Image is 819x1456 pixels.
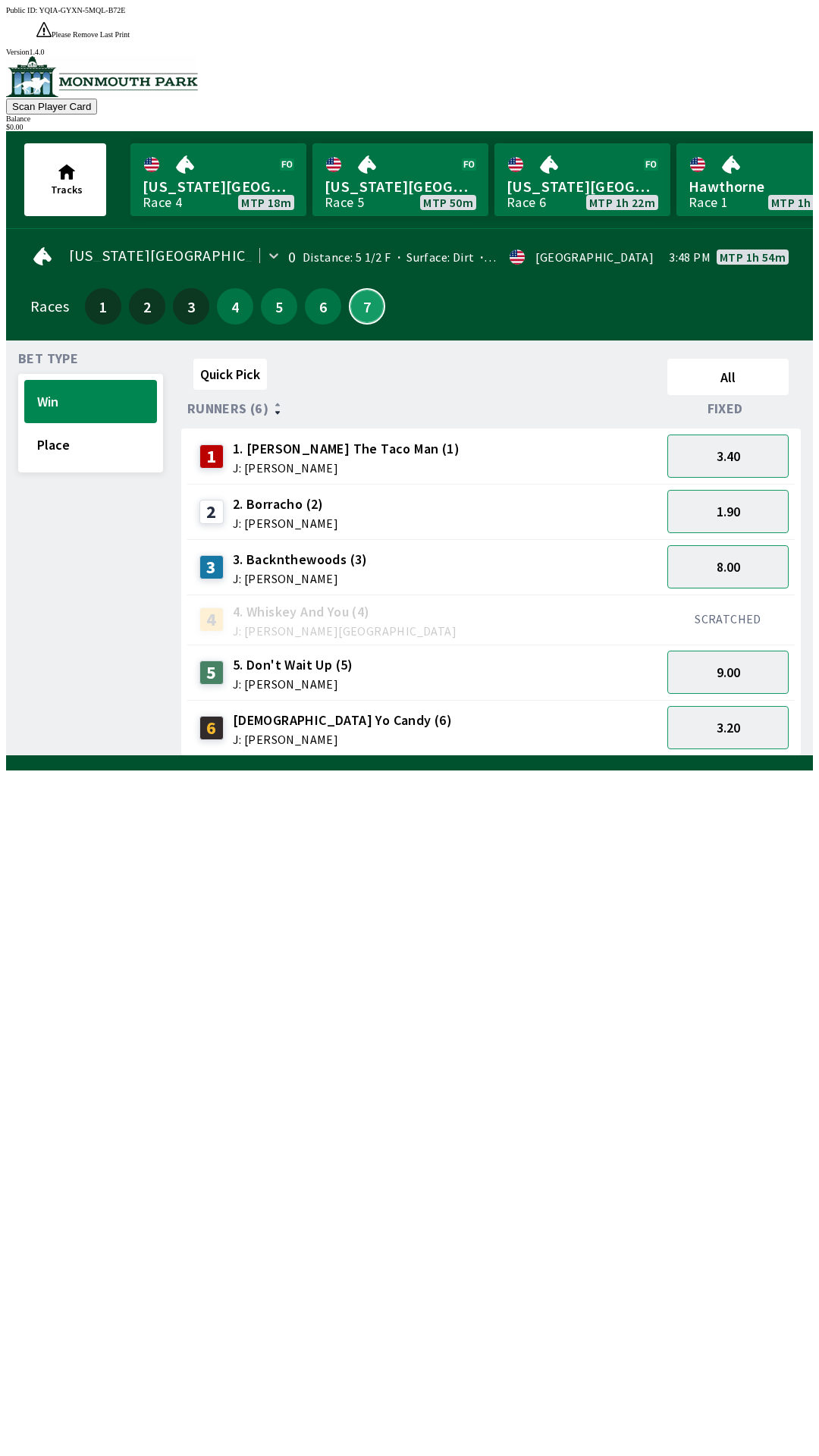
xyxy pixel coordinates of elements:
span: 3.20 [717,719,740,736]
span: Runners (6) [187,403,268,415]
span: 5 [265,301,293,312]
span: 2. Borracho (2) [233,494,338,514]
div: Balance [6,115,813,123]
span: Please Remove Last Print [52,30,130,39]
span: 4. Whiskey And You (4) [233,602,457,622]
a: [US_STATE][GEOGRAPHIC_DATA]Race 5MTP 50m [312,143,488,216]
span: Surface: Dirt [391,249,475,265]
div: Runners (6) [187,401,661,416]
span: [US_STATE][GEOGRAPHIC_DATA] [507,177,658,196]
div: Race 4 [143,196,182,209]
div: Race 1 [689,196,728,209]
span: J: [PERSON_NAME] [233,573,368,585]
span: 3. Backnthewoods (3) [233,550,368,570]
span: [US_STATE][GEOGRAPHIC_DATA] [69,249,296,262]
div: 1 [199,444,224,469]
span: J: [PERSON_NAME] [233,462,460,474]
span: 1.90 [717,503,740,520]
span: 3.40 [717,447,740,465]
div: Races [30,300,69,312]
div: 3 [199,555,224,579]
span: Fixed [708,403,743,415]
div: 4 [199,607,224,632]
span: 5. Don't Wait Up (5) [233,655,353,675]
span: YQIA-GYXN-5MQL-B72E [39,6,126,14]
span: 8.00 [717,558,740,576]
span: 3 [177,301,206,312]
span: Track Condition: Fast [474,249,605,265]
span: J: [PERSON_NAME] [233,678,353,690]
button: 5 [261,288,297,325]
a: [US_STATE][GEOGRAPHIC_DATA]Race 6MTP 1h 22m [494,143,670,216]
button: 1 [85,288,121,325]
span: Place [37,436,144,453]
div: Public ID: [6,6,813,14]
span: [DEMOGRAPHIC_DATA] Yo Candy (6) [233,711,452,730]
span: 1. [PERSON_NAME] The Taco Man (1) [233,439,460,459]
button: 6 [305,288,341,325]
div: SCRATCHED [667,611,789,626]
span: Win [37,393,144,410]
span: MTP 18m [241,196,291,209]
a: [US_STATE][GEOGRAPHIC_DATA]Race 4MTP 18m [130,143,306,216]
div: 5 [199,661,224,685]
div: Version 1.4.0 [6,48,813,56]
div: 6 [199,716,224,740]
span: J: [PERSON_NAME] [233,733,452,745]
span: [US_STATE][GEOGRAPHIC_DATA] [143,177,294,196]
button: 2 [129,288,165,325]
button: 7 [349,288,385,325]
button: 3 [173,288,209,325]
span: [US_STATE][GEOGRAPHIC_DATA] [325,177,476,196]
span: 6 [309,301,337,312]
span: Bet Type [18,353,78,365]
div: Race 5 [325,196,364,209]
div: Race 6 [507,196,546,209]
span: MTP 1h 54m [720,251,786,263]
div: $ 0.00 [6,123,813,131]
button: Scan Player Card [6,99,97,115]
span: Tracks [51,183,83,196]
span: MTP 50m [423,196,473,209]
span: 1 [89,301,118,312]
div: Fixed [661,401,795,416]
button: All [667,359,789,395]
button: 4 [217,288,253,325]
span: 9.00 [717,664,740,681]
button: 3.20 [667,706,789,749]
span: MTP 1h 22m [589,196,655,209]
span: J: [PERSON_NAME][GEOGRAPHIC_DATA] [233,625,457,637]
button: Place [24,423,157,466]
span: Quick Pick [200,366,260,383]
img: venue logo [6,56,198,97]
span: 3:48 PM [669,251,711,263]
span: 2 [133,301,162,312]
button: 9.00 [667,651,789,694]
button: 3.40 [667,435,789,478]
span: 4 [221,301,249,312]
span: All [674,369,782,386]
div: 0 [288,251,296,263]
div: [GEOGRAPHIC_DATA] [535,251,654,263]
button: 1.90 [667,490,789,533]
div: 2 [199,500,224,524]
button: 8.00 [667,545,789,588]
span: Distance: 5 1/2 F [303,249,391,265]
span: J: [PERSON_NAME] [233,517,338,529]
button: Quick Pick [193,359,267,390]
button: Tracks [24,143,106,216]
button: Win [24,380,157,423]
